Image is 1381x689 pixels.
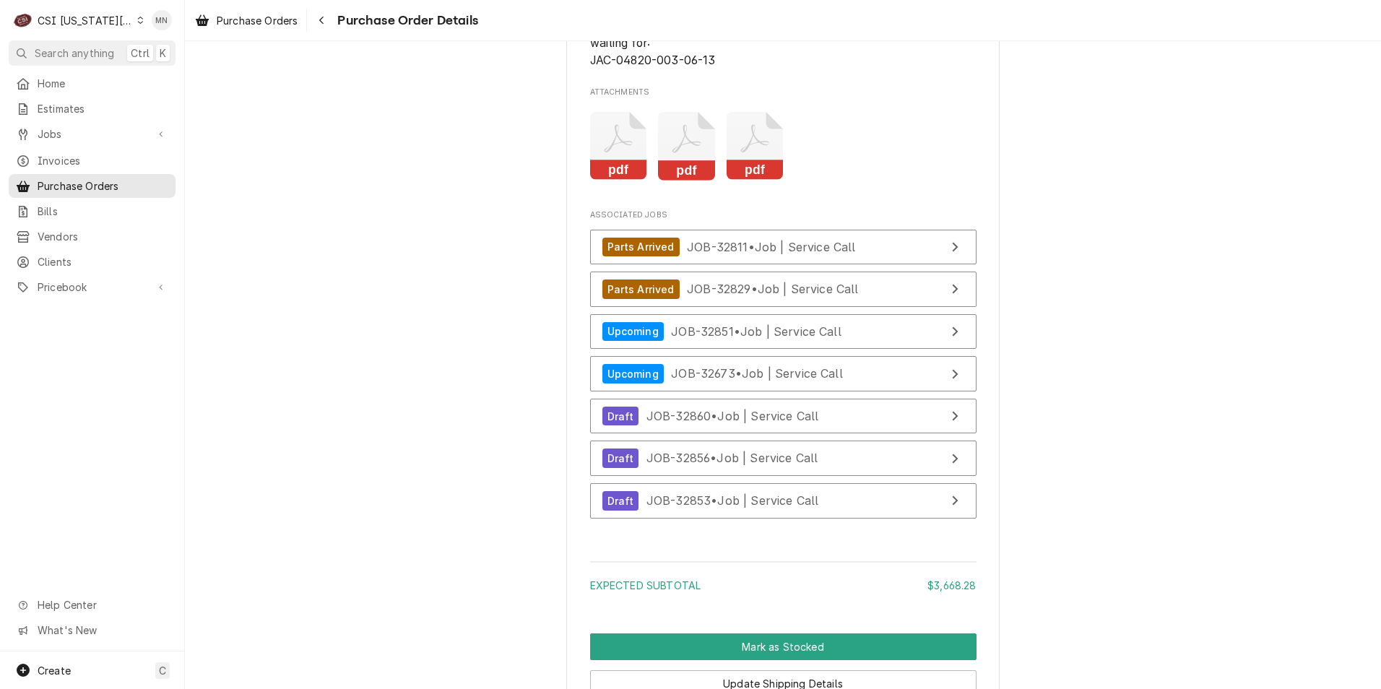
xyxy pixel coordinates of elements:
a: Vendors [9,225,176,248]
span: K [160,45,166,61]
span: Create [38,664,71,677]
span: Estimates [38,101,168,116]
div: C [13,10,33,30]
a: Go to Help Center [9,593,176,617]
span: Purchase Orders [217,13,298,28]
span: Search anything [35,45,114,61]
span: Invoices [38,153,168,168]
a: Go to What's New [9,618,176,642]
button: Navigate back [310,9,333,32]
button: pdf [658,112,715,181]
span: JOB-32860 • Job | Service Call [646,409,819,423]
span: Purchase Order Details [333,11,478,30]
a: Purchase Orders [9,174,176,198]
span: Jobs [38,126,147,142]
div: Notes to Vendor [590,21,977,69]
a: Home [9,71,176,95]
span: Pricebook [38,279,147,295]
span: JOB-32829 • Job | Service Call [687,282,859,296]
span: Attachments [590,87,977,98]
a: Purchase Orders [189,9,303,32]
div: Associated Jobs [590,209,977,526]
a: View Job [590,314,977,350]
a: View Job [590,399,977,434]
a: Go to Jobs [9,122,176,146]
div: Subtotal [590,578,977,593]
span: Purchase Orders [38,178,168,194]
span: Expected Subtotal [590,579,701,591]
a: Invoices [9,149,176,173]
a: View Job [590,441,977,476]
a: Go to Pricebook [9,275,176,299]
button: pdf [590,112,647,181]
div: $3,668.28 [927,578,976,593]
span: Vendors [38,229,168,244]
a: View Job [590,356,977,391]
a: View Job [590,483,977,519]
span: Associated Jobs [590,209,977,221]
a: Clients [9,250,176,274]
div: Button Group Row [590,633,977,660]
div: CSI [US_STATE][GEOGRAPHIC_DATA] [38,13,133,28]
span: JOB-32856 • Job | Service Call [646,451,818,465]
a: View Job [590,272,977,307]
span: JOB-32673 • Job | Service Call [671,366,843,381]
div: MN [152,10,172,30]
div: Upcoming [602,322,664,342]
span: C [159,663,166,678]
span: Notes to Vendor [590,35,977,69]
button: pdf [727,112,784,181]
div: Upcoming [602,364,664,383]
span: Help Center [38,597,167,612]
a: Estimates [9,97,176,121]
div: Parts Arrived [602,238,680,257]
span: Bills [38,204,168,219]
div: Draft [602,407,639,426]
div: Draft [602,491,639,511]
span: JOB-32811 • Job | Service Call [687,239,856,253]
span: Attachments [590,101,977,192]
button: Search anythingCtrlK [9,40,176,66]
div: Melissa Nehls's Avatar [152,10,172,30]
span: JOB-32853 • Job | Service Call [646,493,819,508]
div: Draft [602,448,639,468]
div: Parts Arrived [602,279,680,299]
span: JOB-32851 • Job | Service Call [671,324,841,338]
div: Attachments [590,87,977,191]
a: View Job [590,230,977,265]
span: What's New [38,623,167,638]
a: Bills [9,199,176,223]
div: CSI Kansas City's Avatar [13,10,33,30]
span: Clients [38,254,168,269]
button: Mark as Stocked [590,633,977,660]
div: Amount Summary [590,556,977,603]
span: Ctrl [131,45,150,61]
span: Home [38,76,168,91]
